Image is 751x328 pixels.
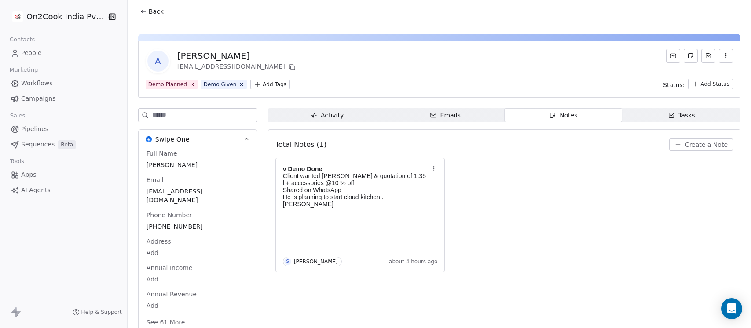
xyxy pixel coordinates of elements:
span: Add [147,248,249,257]
span: AI Agents [21,186,51,195]
div: [PERSON_NAME] [294,259,338,265]
span: Address [145,237,173,246]
div: Tasks [668,111,695,120]
span: Tools [6,155,28,168]
a: Apps [7,168,120,182]
span: Help & Support [81,309,122,316]
img: on2cook%20logo-04%20copy.jpg [12,11,23,22]
strong: v Demo Done [283,165,322,172]
span: [EMAIL_ADDRESS][DOMAIN_NAME] [147,187,249,204]
span: Sequences [21,140,55,149]
span: [PHONE_NUMBER] [147,222,249,231]
span: Phone Number [145,211,194,219]
span: Total Notes (1) [275,139,326,150]
span: People [21,48,42,58]
button: Swipe OneSwipe One [139,130,257,149]
a: Help & Support [73,309,122,316]
span: Annual Revenue [145,290,198,299]
div: [EMAIL_ADDRESS][DOMAIN_NAME] [177,62,297,73]
button: Add Tags [250,80,290,89]
div: Demo Planned [148,80,187,88]
a: People [7,46,120,60]
span: Add [147,301,249,310]
span: On2Cook India Pvt. Ltd. [26,11,104,22]
button: Create a Note [669,138,733,151]
span: Add [147,275,249,284]
a: Pipelines [7,122,120,136]
div: Open Intercom Messenger [721,298,742,319]
a: AI Agents [7,183,120,197]
p: Shared on WhatsApp [283,186,429,193]
span: Contacts [6,33,39,46]
span: Annual Income [145,263,194,272]
span: Apps [21,170,37,179]
div: Activity [310,111,344,120]
span: Beta [58,140,76,149]
span: Pipelines [21,124,48,134]
span: Email [145,175,165,184]
span: about 4 hours ago [389,258,437,265]
div: Demo Given [204,80,237,88]
div: [PERSON_NAME] [177,50,297,62]
span: A [147,51,169,72]
div: Emails [430,111,461,120]
div: S [286,258,289,265]
span: Workflows [21,79,53,88]
button: On2Cook India Pvt. Ltd. [11,9,101,24]
span: Full Name [145,149,179,158]
span: [PERSON_NAME] [147,160,249,169]
span: Sales [6,109,29,122]
span: Create a Note [685,140,728,149]
p: He is planning to start cloud kitchen.. [PERSON_NAME] [283,193,429,208]
p: Client wanted [PERSON_NAME] & quotation of 1.35 l + accessories @10 % off [283,172,429,186]
span: Swipe One [155,135,190,144]
button: Add Status [688,79,733,89]
span: Marketing [6,63,42,77]
span: Campaigns [21,94,55,103]
img: Swipe One [146,136,152,142]
a: Workflows [7,76,120,91]
button: Back [135,4,169,19]
span: Back [149,7,164,16]
span: Status: [663,80,685,89]
a: Campaigns [7,91,120,106]
a: SequencesBeta [7,137,120,152]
